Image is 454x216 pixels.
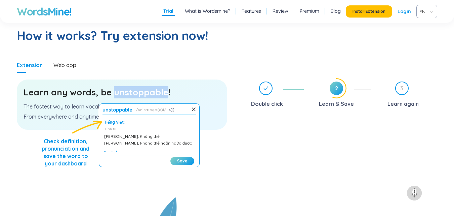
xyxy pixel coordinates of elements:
[330,82,343,95] span: 2
[104,120,194,125] div: Tiếng Việt:
[237,82,304,109] div: Double click
[17,5,72,18] a: WordsMine!
[319,98,354,109] div: Learn & Save
[24,103,220,110] p: The fastest way to learn vocabulary.
[104,133,194,147] div: [PERSON_NAME]. Không thể [PERSON_NAME], không thể ngăn ngừa được
[300,8,319,14] a: Premium
[53,61,76,69] div: Web app
[346,5,392,18] button: Install Extension
[409,188,420,198] img: to top
[17,28,437,44] h2: How it works? Try extension now!
[24,86,220,98] h3: Learn any words, be unstoppable!
[273,8,288,14] a: Review
[309,82,371,109] div: 2Learn & Save
[419,6,431,17] span: VIE
[387,98,419,109] div: Learn again
[398,5,411,18] a: Login
[376,82,438,109] div: 3Learn again
[24,113,220,120] p: From everywhere and anytime.
[263,86,269,91] span: check
[251,98,283,109] div: Double click
[185,8,230,14] a: What is Wordsmine?
[163,8,173,14] a: Trial
[242,8,261,14] a: Features
[17,61,43,69] div: Extension
[136,107,166,113] span: ʌnˈstɒpəb(ə)l
[170,157,194,165] button: Save
[331,8,341,14] a: Blog
[353,9,385,14] span: Install Extension
[104,150,194,155] div: English:
[104,127,194,131] div: Tính từ
[102,107,132,113] h1: unstoppable
[396,82,408,94] span: 3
